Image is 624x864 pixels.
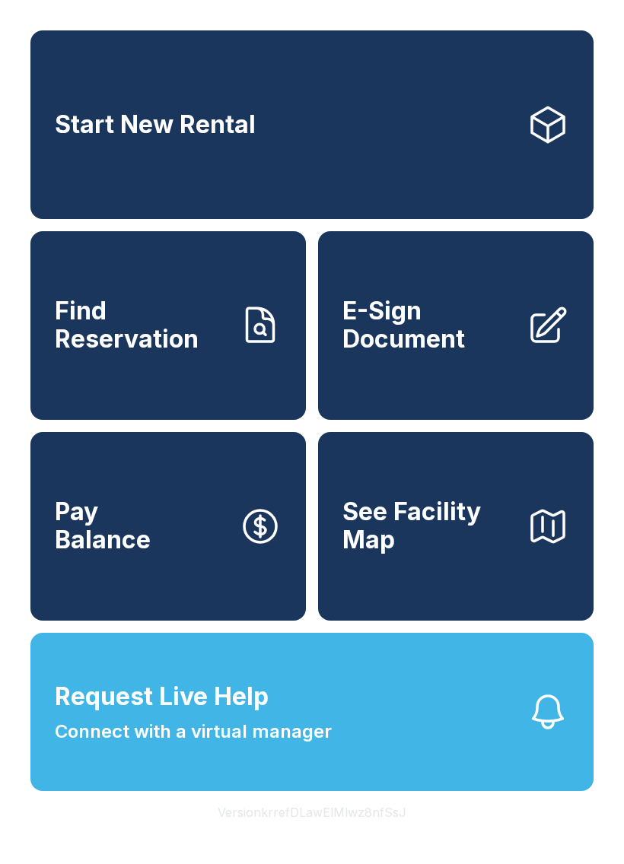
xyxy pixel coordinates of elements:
button: Request Live HelpConnect with a virtual manager [30,633,594,791]
span: Pay Balance [55,498,151,554]
a: E-Sign Document [318,231,594,420]
a: Start New Rental [30,30,594,219]
span: Find Reservation [55,297,227,353]
span: Request Live Help [55,678,269,715]
button: See Facility Map [318,432,594,621]
button: VersionkrrefDLawElMlwz8nfSsJ [205,791,419,834]
a: Find Reservation [30,231,306,420]
span: E-Sign Document [342,297,514,353]
span: Connect with a virtual manager [55,718,332,745]
button: PayBalance [30,432,306,621]
span: Start New Rental [55,111,256,139]
span: See Facility Map [342,498,514,554]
